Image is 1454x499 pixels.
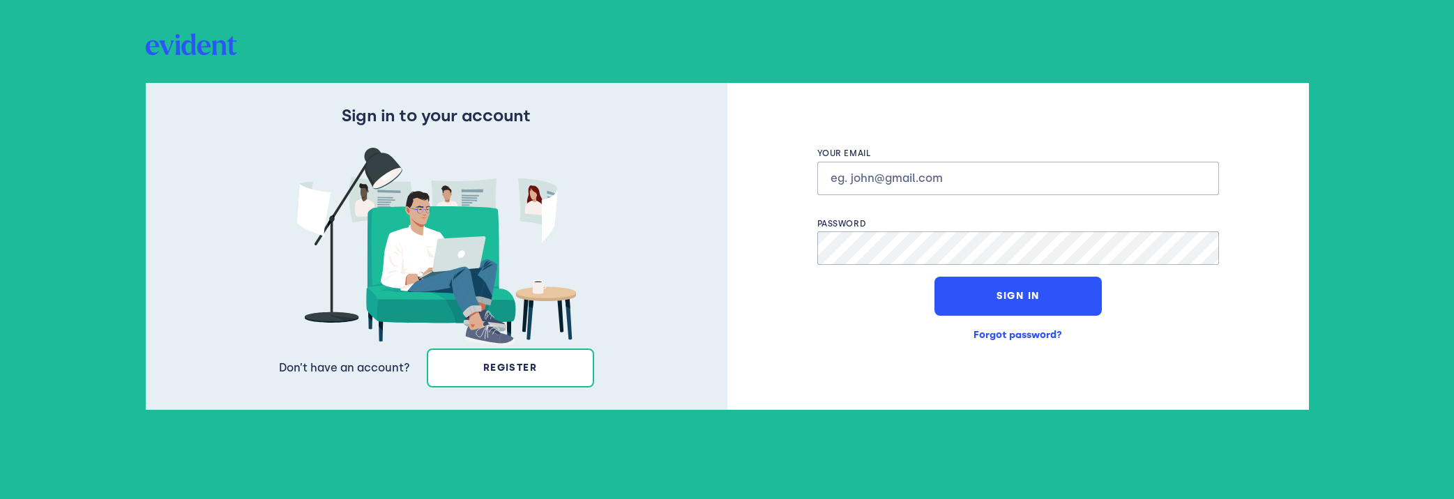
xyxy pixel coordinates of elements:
[279,358,410,378] p: Don’t have an account?
[427,348,594,387] button: register
[934,316,1102,355] button: Forgot password?
[817,219,1219,229] label: Password
[342,105,531,125] h4: Sign in to your account
[297,148,576,346] img: man
[817,162,1219,195] input: eg. john@gmail.com
[934,277,1102,316] button: Sign In
[817,148,1219,158] label: Your email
